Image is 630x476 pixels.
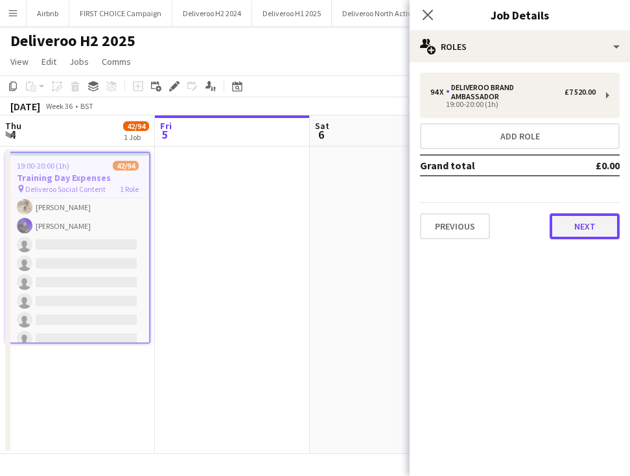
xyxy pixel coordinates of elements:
div: Deliveroo Brand Ambassador [446,83,565,101]
div: 19:00-20:00 (1h) [430,101,596,108]
button: Airbnb [27,1,69,26]
span: Jobs [69,56,89,67]
h1: Deliveroo H2 2025 [10,31,135,51]
span: Thu [5,120,21,132]
a: View [5,53,34,70]
button: Previous [420,213,490,239]
app-job-card: 19:00-20:00 (1h)42/94Training Day Expenses Deliveroo Social Content1 Role[PERSON_NAME][PERSON_NAM... [5,152,150,344]
span: Edit [41,56,56,67]
button: Deliveroo H2 2024 [172,1,252,26]
span: Week 36 [43,101,75,111]
span: View [10,56,29,67]
div: £7 520.00 [565,88,596,97]
span: Deliveroo Social Content [25,184,106,194]
span: Sat [315,120,329,132]
span: 5 [158,127,172,142]
button: Add role [420,123,620,149]
div: [DATE] [10,100,40,113]
div: 94 x [430,88,446,97]
span: 42/94 [113,161,139,171]
span: 19:00-20:00 (1h) [17,161,69,171]
a: Comms [97,53,136,70]
span: 1 Role [120,184,139,194]
span: Comms [102,56,131,67]
h3: Job Details [410,6,630,23]
span: 42/94 [123,121,149,131]
button: Next [550,213,620,239]
button: Deliveroo North Activity - DEL134 [332,1,461,26]
div: Roles [410,31,630,62]
span: 4 [3,127,21,142]
span: Fri [160,120,172,132]
span: 6 [313,127,329,142]
div: 1 Job [124,132,148,142]
td: £0.00 [558,155,620,176]
div: BST [80,101,93,111]
button: Deliveroo H1 2025 [252,1,332,26]
button: FIRST CHOICE Campaign [69,1,172,26]
h3: Training Day Expenses [6,172,149,184]
td: Grand total [420,155,558,176]
a: Edit [36,53,62,70]
a: Jobs [64,53,94,70]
